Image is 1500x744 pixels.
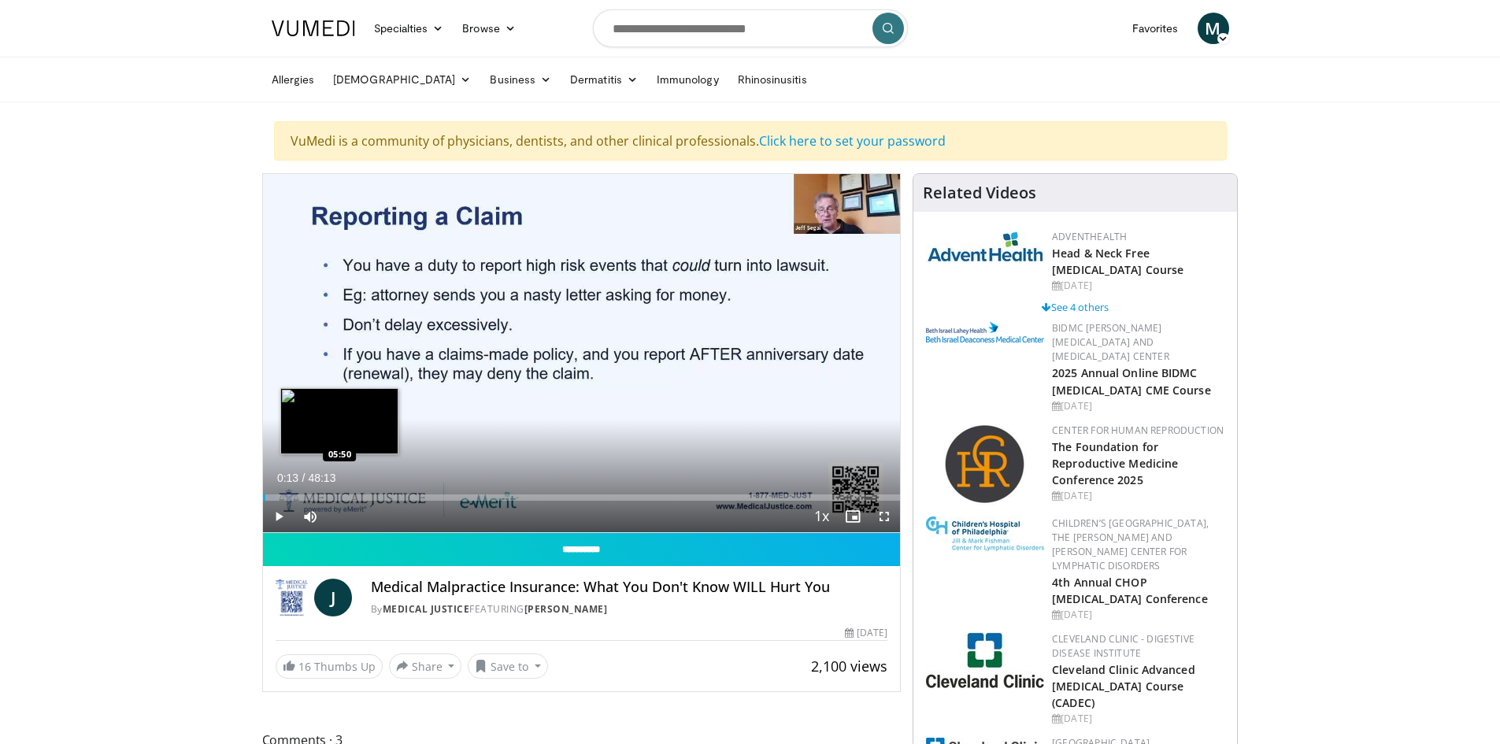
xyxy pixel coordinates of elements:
[1052,321,1169,363] a: BIDMC [PERSON_NAME][MEDICAL_DATA] and [MEDICAL_DATA] Center
[1052,365,1211,397] a: 2025 Annual Online BIDMC [MEDICAL_DATA] CME Course
[1052,575,1208,606] a: 4th Annual CHOP [MEDICAL_DATA] Conference
[468,653,548,679] button: Save to
[1052,424,1224,437] a: Center for Human Reproduction
[806,501,837,532] button: Playback Rate
[1123,13,1188,44] a: Favorites
[837,501,869,532] button: Enable picture-in-picture mode
[1052,712,1224,726] div: [DATE]
[926,322,1044,342] img: c96b19ec-a48b-46a9-9095-935f19585444.png.150x105_q85_autocrop_double_scale_upscale_version-0.2.png
[294,501,326,532] button: Mute
[845,626,887,640] div: [DATE]
[276,654,383,679] a: 16 Thumbs Up
[944,424,1027,506] img: c058e059-5986-4522-8e32-16b7599f4943.png.150x105_q85_autocrop_double_scale_upscale_version-0.2.png
[728,64,817,95] a: Rhinosinusitis
[298,659,311,674] span: 16
[1052,230,1127,243] a: AdventHealth
[263,174,901,533] video-js: Video Player
[593,9,908,47] input: Search topics, interventions
[389,653,462,679] button: Share
[1052,662,1195,710] a: Cleveland Clinic Advanced [MEDICAL_DATA] Course (CADEC)
[324,64,480,95] a: [DEMOGRAPHIC_DATA]
[647,64,728,95] a: Immunology
[926,230,1044,262] img: 5c3c682d-da39-4b33-93a5-b3fb6ba9580b.jpg.150x105_q85_autocrop_double_scale_upscale_version-0.2.jpg
[280,388,398,454] img: image.jpeg
[302,472,306,484] span: /
[1052,632,1194,660] a: Cleveland Clinic - Digestive Disease Institute
[276,579,308,616] img: Medical Justice
[524,602,608,616] a: [PERSON_NAME]
[1198,13,1229,44] a: M
[1052,439,1178,487] a: The Foundation for Reproductive Medicine Conference 2025
[1052,279,1224,293] div: [DATE]
[1052,399,1224,413] div: [DATE]
[365,13,454,44] a: Specialties
[926,516,1044,551] img: ffa5faa8-5a43-44fb-9bed-3795f4b5ac57.jpg.150x105_q85_autocrop_double_scale_upscale_version-0.2.jpg
[480,64,561,95] a: Business
[262,64,324,95] a: Allergies
[314,579,352,616] a: J
[1052,516,1209,572] a: Children’s [GEOGRAPHIC_DATA], The [PERSON_NAME] and [PERSON_NAME] Center for Lymphatic Disorders
[453,13,525,44] a: Browse
[869,501,900,532] button: Fullscreen
[923,183,1036,202] h4: Related Videos
[263,494,901,501] div: Progress Bar
[1052,246,1183,277] a: Head & Neck Free [MEDICAL_DATA] Course
[1042,300,1109,314] a: See 4 others
[272,20,355,36] img: VuMedi Logo
[1052,489,1224,503] div: [DATE]
[926,632,1044,688] img: 26c3db21-1732-4825-9e63-fd6a0021a399.jpg.150x105_q85_autocrop_double_scale_upscale_version-0.2.jpg
[277,472,298,484] span: 0:13
[383,602,470,616] a: Medical Justice
[561,64,647,95] a: Dermatitis
[371,579,888,596] h4: Medical Malpractice Insurance: What You Don't Know WILL Hurt You
[1052,608,1224,622] div: [DATE]
[759,132,946,150] a: Click here to set your password
[274,121,1227,161] div: VuMedi is a community of physicians, dentists, and other clinical professionals.
[263,501,294,532] button: Play
[308,472,335,484] span: 48:13
[811,657,887,676] span: 2,100 views
[371,602,888,616] div: By FEATURING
